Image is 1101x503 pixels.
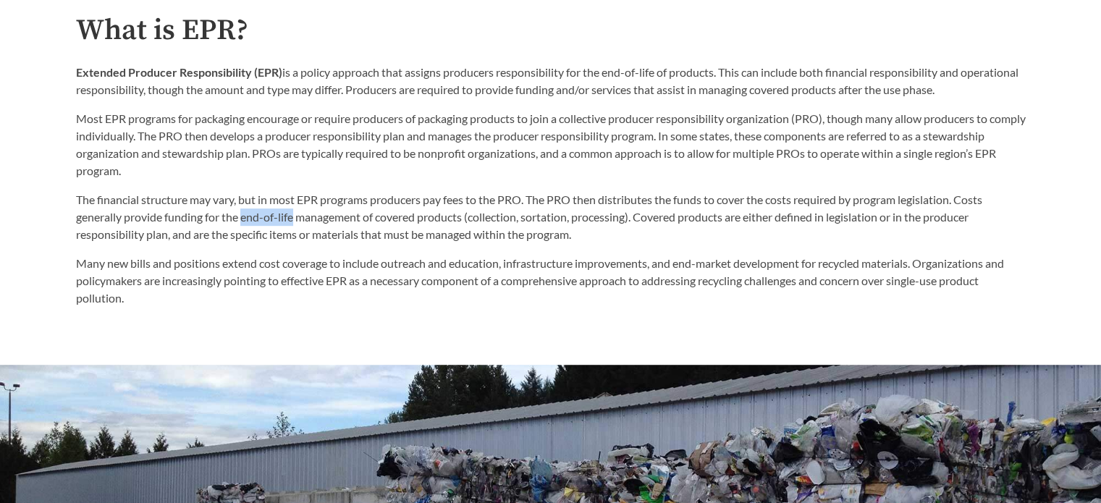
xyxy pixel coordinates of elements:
[76,64,1026,98] p: is a policy approach that assigns producers responsibility for the end-of-life of products. This ...
[76,65,282,79] strong: Extended Producer Responsibility (EPR)
[76,110,1026,179] p: Most EPR programs for packaging encourage or require producers of packaging products to join a co...
[76,14,1026,47] h2: What is EPR?
[76,191,1026,243] p: The financial structure may vary, but in most EPR programs producers pay fees to the PRO. The PRO...
[76,255,1026,307] p: Many new bills and positions extend cost coverage to include outreach and education, infrastructu...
